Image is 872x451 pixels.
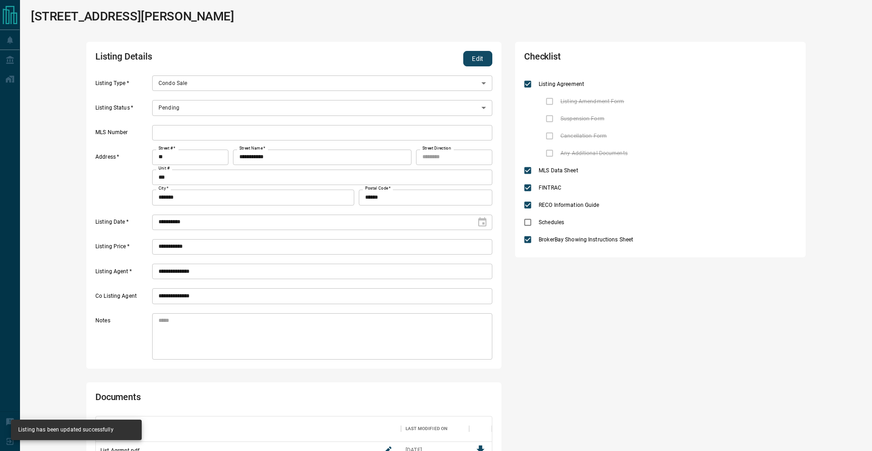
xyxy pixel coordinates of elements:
[401,416,469,441] div: Last Modified On
[422,145,451,151] label: Street Direction
[95,51,333,66] h2: Listing Details
[159,185,168,191] label: City
[365,185,391,191] label: Postal Code
[239,145,265,151] label: Street Name
[558,149,630,157] span: Any Additional Documents
[96,416,401,441] div: Filename
[536,184,564,192] span: FINTRAC
[536,166,580,175] span: MLS Data Sheet
[558,115,607,123] span: Suspension Form
[536,80,586,88] span: Listing Agreement
[95,153,150,205] label: Address
[100,416,123,441] div: Filename
[95,129,150,140] label: MLS Number
[152,100,492,115] div: Pending
[95,268,150,280] label: Listing Agent
[152,75,492,91] div: Condo Sale
[18,422,114,437] div: Listing has been updated successfully
[95,80,150,91] label: Listing Type
[95,243,150,255] label: Listing Price
[159,165,170,171] label: Unit #
[31,9,234,24] h1: [STREET_ADDRESS][PERSON_NAME]
[95,292,150,304] label: Co Listing Agent
[95,218,150,230] label: Listing Date
[463,51,492,66] button: Edit
[159,145,175,151] label: Street #
[536,236,635,244] span: BrokerBay Showing Instructions Sheet
[536,218,566,226] span: Schedules
[406,416,447,441] div: Last Modified On
[95,104,150,116] label: Listing Status
[95,317,150,360] label: Notes
[95,391,333,407] h2: Documents
[558,97,626,105] span: Listing Amendment Form
[524,51,688,66] h2: Checklist
[536,201,601,209] span: RECO Information Guide
[558,132,609,140] span: Cancellation Form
